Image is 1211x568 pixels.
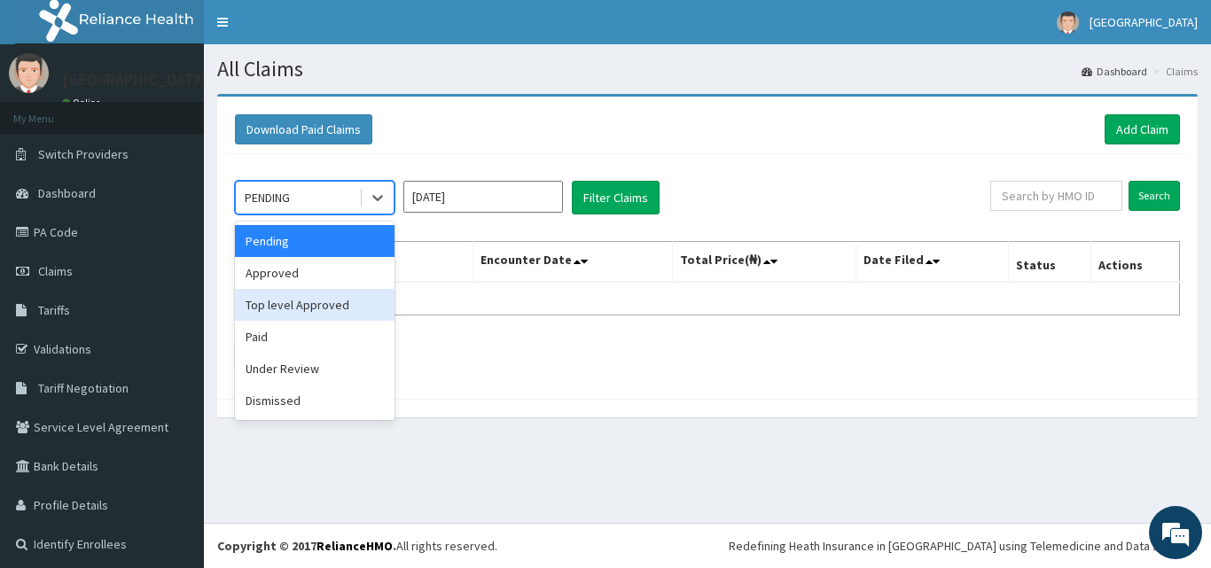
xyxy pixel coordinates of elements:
th: Encounter Date [473,242,672,283]
div: PENDING [245,189,290,206]
div: Pending [235,225,395,257]
th: Total Price(₦) [672,242,856,283]
th: Status [1009,242,1091,283]
a: Online [62,97,105,109]
th: Actions [1090,242,1179,283]
h1: All Claims [217,58,1198,81]
span: Claims [38,263,73,279]
span: Tariffs [38,302,70,318]
input: Search by HMO ID [990,181,1122,211]
a: Dashboard [1082,64,1147,79]
div: Redefining Heath Insurance in [GEOGRAPHIC_DATA] using Telemedicine and Data Science! [729,537,1198,555]
input: Search [1129,181,1180,211]
a: Add Claim [1105,114,1180,144]
span: [GEOGRAPHIC_DATA] [1090,14,1198,30]
img: User Image [9,53,49,93]
button: Filter Claims [572,181,660,214]
div: Approved [235,257,395,289]
span: Dashboard [38,185,96,201]
input: Select Month and Year [403,181,563,213]
p: [GEOGRAPHIC_DATA] [62,72,208,88]
div: Under Review [235,353,395,385]
li: Claims [1149,64,1198,79]
div: Paid [235,321,395,353]
div: Top level Approved [235,289,395,321]
th: Date Filed [856,242,1009,283]
strong: Copyright © 2017 . [217,538,396,554]
button: Download Paid Claims [235,114,372,144]
span: Switch Providers [38,146,129,162]
img: User Image [1057,12,1079,34]
div: Dismissed [235,385,395,416]
footer: All rights reserved. [204,523,1211,568]
a: RelianceHMO [316,538,393,554]
span: Tariff Negotiation [38,380,129,396]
